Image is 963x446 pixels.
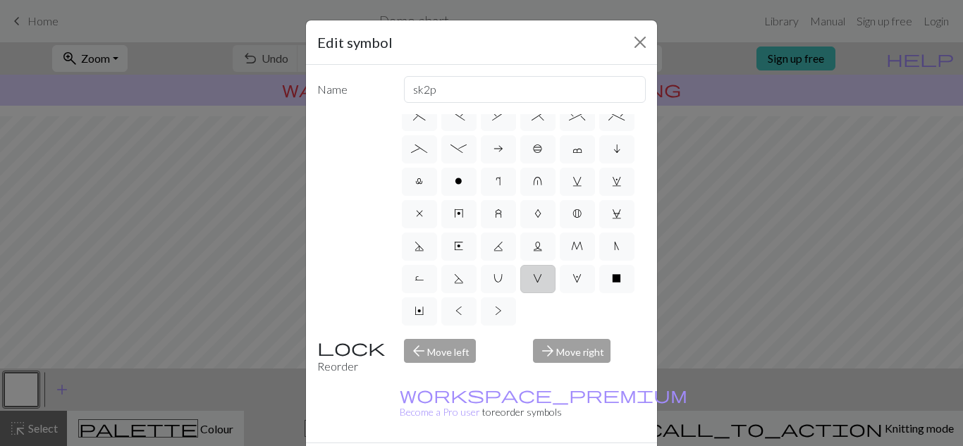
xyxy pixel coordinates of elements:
span: a [493,143,503,154]
label: Name [309,76,395,103]
button: Close [629,31,651,54]
span: & [492,111,505,122]
span: b [533,143,543,154]
span: L [533,240,543,252]
span: i [613,143,620,154]
span: X [612,273,621,284]
span: Y [415,305,424,316]
span: S [454,273,464,284]
span: ( [413,111,426,122]
span: < [455,305,462,316]
a: Become a Pro user [400,389,687,418]
span: v [572,175,582,187]
div: Reorder [309,339,395,375]
span: z [495,208,502,219]
span: y [454,208,464,219]
span: c [572,143,582,154]
span: ) [453,111,465,122]
span: x [416,208,423,219]
span: V [533,273,542,284]
span: R [415,273,424,284]
span: B [572,208,582,219]
span: % [608,111,625,122]
span: o [455,175,462,187]
span: > [495,305,502,316]
h5: Edit symbol [317,32,393,53]
span: W [572,273,582,284]
span: U [493,273,503,284]
span: _ [411,143,427,154]
span: ^ [569,111,585,122]
span: w [612,175,622,187]
span: C [612,208,622,219]
span: E [454,240,463,252]
span: D [415,240,424,252]
span: u [533,175,542,187]
span: N [614,240,620,252]
span: workspace_premium [400,385,687,404]
span: r [496,175,501,187]
span: - [450,143,467,154]
small: to reorder symbols [400,389,687,418]
span: M [571,240,583,252]
span: K [493,240,503,252]
span: l [415,175,423,187]
span: A [534,208,541,219]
